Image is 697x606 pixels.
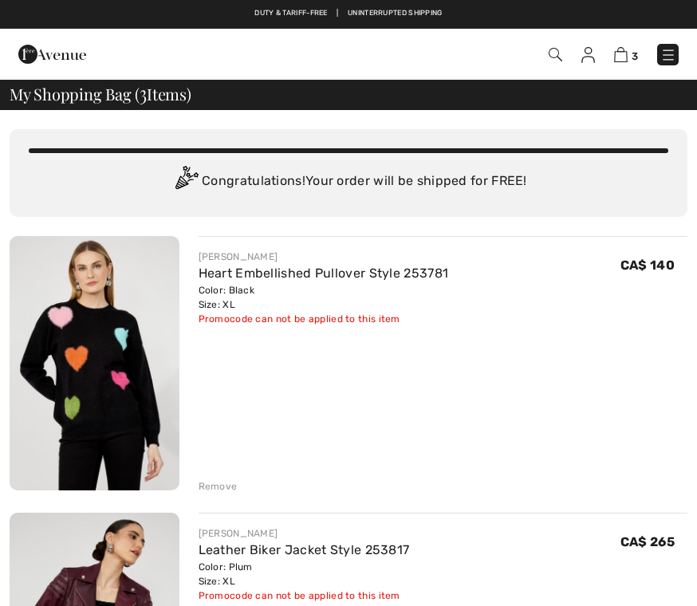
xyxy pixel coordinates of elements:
div: Congratulations! Your order will be shipped for FREE! [29,166,668,198]
span: 3 [632,50,638,62]
a: Heart Embellished Pullover Style 253781 [199,266,449,281]
div: [PERSON_NAME] [199,526,410,541]
span: CA$ 265 [620,534,675,549]
div: Remove [199,479,238,494]
div: Promocode can not be applied to this item [199,588,410,603]
a: Leather Biker Jacket Style 253817 [199,542,410,557]
div: Color: Black Size: XL [199,283,449,312]
span: CA$ 140 [620,258,675,273]
div: Promocode can not be applied to this item [199,312,449,326]
div: Color: Plum Size: XL [199,560,410,588]
img: My Info [581,47,595,63]
img: Menu [660,47,676,63]
img: Congratulation2.svg [170,166,202,198]
a: 1ère Avenue [18,45,86,61]
img: 1ère Avenue [18,38,86,70]
span: My Shopping Bag ( Items) [10,86,191,102]
img: Shopping Bag [614,47,628,62]
div: [PERSON_NAME] [199,250,449,264]
img: Heart Embellished Pullover Style 253781 [10,236,179,490]
span: 3 [140,82,147,103]
img: Search [549,48,562,61]
a: 3 [614,45,638,64]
